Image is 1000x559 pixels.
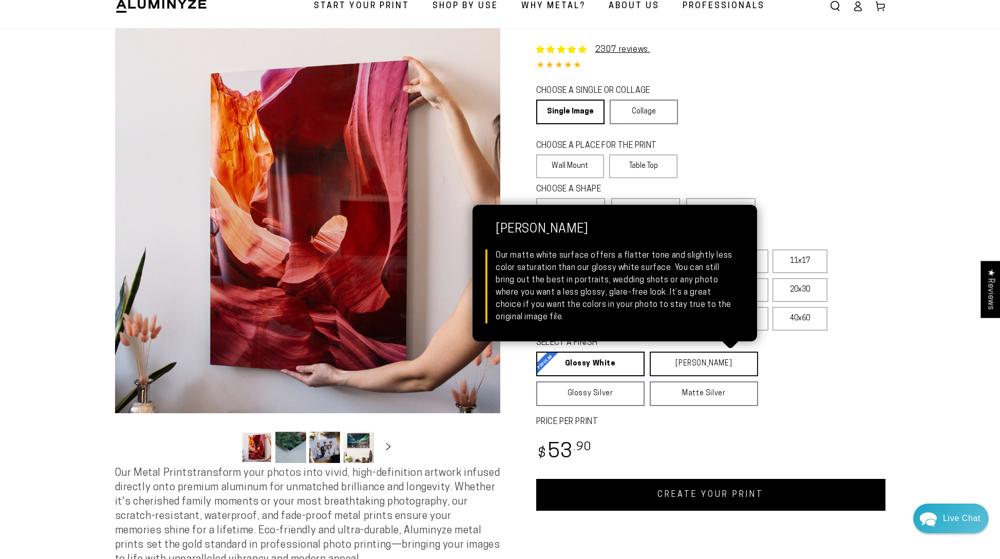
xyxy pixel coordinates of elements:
[650,352,758,376] a: [PERSON_NAME]
[573,441,592,453] sup: .90
[536,85,669,97] legend: CHOOSE A SINGLE OR COLLAGE
[309,432,340,463] button: Load image 3 in gallery view
[772,278,827,302] label: 20x30
[943,504,980,533] div: Contact Us Directly
[610,100,678,124] a: Collage
[275,432,306,463] button: Load image 2 in gallery view
[216,436,238,458] button: Slide left
[536,352,645,376] a: Glossy White
[115,28,500,466] media-gallery: Gallery Viewer
[772,249,827,273] label: 11x17
[632,204,660,216] span: Square
[343,432,374,463] button: Load image 4 in gallery view
[536,100,605,124] a: Single Image
[377,436,400,458] button: Slide right
[550,204,591,216] span: Rectangle
[536,381,645,406] a: Glossy Silver
[650,381,758,406] a: Matte Silver
[536,416,885,428] label: PRICE PER PRINT
[772,307,827,331] label: 40x60
[538,447,546,461] span: $
[536,337,733,349] legend: SELECT A FINISH
[536,442,592,462] bdi: 53
[913,504,989,533] div: Chat widget toggle
[536,184,670,196] legend: CHOOSE A SHAPE
[980,261,1000,318] div: Click to open Judge.me floating reviews tab
[496,249,734,323] div: Our matte white surface offers a flatter tone and slightly less color saturation than our glossy ...
[496,223,734,249] strong: [PERSON_NAME]
[536,155,605,178] label: Wall Mount
[241,432,272,463] button: Load image 1 in gallery view
[609,155,677,178] label: Table Top
[595,46,650,54] a: 2307 reviews.
[536,140,668,152] legend: CHOOSE A PLACE FOR THE PRINT
[536,59,885,73] div: 4.85 out of 5.0 stars
[536,479,885,511] a: CREATE YOUR PRINT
